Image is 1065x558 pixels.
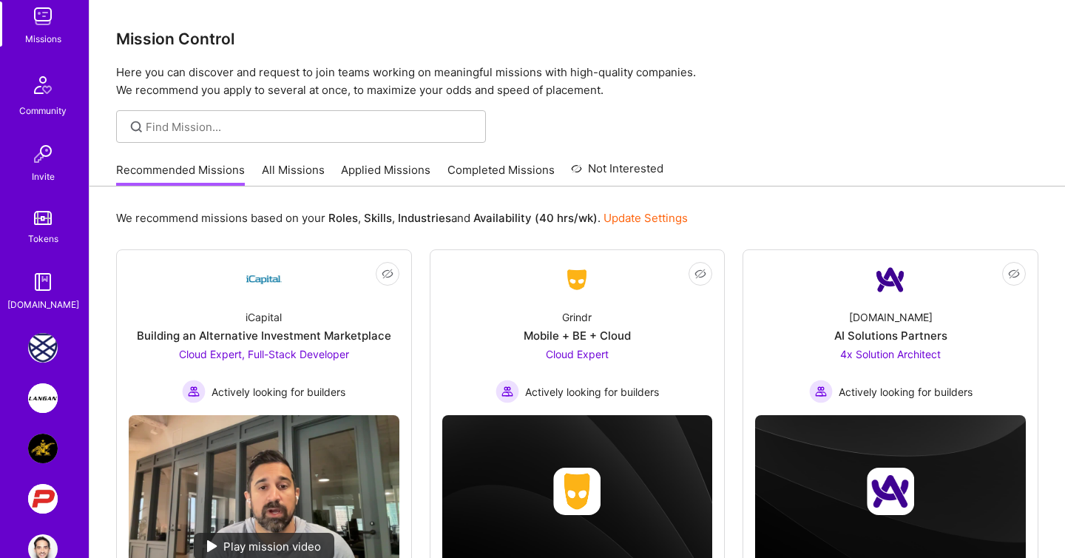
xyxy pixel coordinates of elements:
[809,380,833,403] img: Actively looking for builders
[341,162,430,186] a: Applied Missions
[246,309,282,325] div: iCapital
[839,384,973,400] span: Actively looking for builders
[137,328,391,343] div: Building an Alternative Investment Marketplace
[398,211,451,225] b: Industries
[28,333,58,363] img: Charlie Health: Team for Mental Health Support
[694,268,706,280] i: icon EyeClosed
[364,211,392,225] b: Skills
[24,434,61,463] a: Anheuser-Busch: AI Data Science Platform
[28,267,58,297] img: guide book
[116,64,1038,99] p: Here you can discover and request to join teams working on meaningful missions with high-quality ...
[246,262,282,298] img: Company Logo
[328,211,358,225] b: Roles
[182,380,206,403] img: Actively looking for builders
[553,468,601,515] img: Company logo
[524,328,631,343] div: Mobile + BE + Cloud
[28,484,58,514] img: PCarMarket: Car Marketplace Web App Redesign
[128,118,145,135] i: icon SearchGrey
[496,380,519,403] img: Actively looking for builders
[116,210,688,226] p: We recommend missions based on your , , and .
[867,468,914,515] img: Company logo
[25,67,61,103] img: Community
[24,333,61,363] a: Charlie Health: Team for Mental Health Support
[546,348,609,360] span: Cloud Expert
[447,162,555,186] a: Completed Missions
[834,328,947,343] div: AI Solutions Partners
[207,540,217,552] img: play
[442,262,713,403] a: Company LogoGrindrMobile + BE + CloudCloud Expert Actively looking for buildersActively looking f...
[7,297,79,312] div: [DOMAIN_NAME]
[873,262,908,298] img: Company Logo
[559,266,595,293] img: Company Logo
[28,383,58,413] img: Langan: AI-Copilot for Environmental Site Assessment
[129,262,399,403] a: Company LogoiCapitalBuilding an Alternative Investment MarketplaceCloud Expert, Full-Stack Develo...
[849,309,933,325] div: [DOMAIN_NAME]
[146,119,475,135] input: Find Mission...
[755,262,1026,403] a: Company Logo[DOMAIN_NAME]AI Solutions Partners4x Solution Architect Actively looking for builders...
[525,384,659,400] span: Actively looking for builders
[34,211,52,225] img: tokens
[24,484,61,514] a: PCarMarket: Car Marketplace Web App Redesign
[840,348,941,360] span: 4x Solution Architect
[473,211,598,225] b: Availability (40 hrs/wk)
[212,384,345,400] span: Actively looking for builders
[571,160,663,186] a: Not Interested
[562,309,592,325] div: Grindr
[28,434,58,463] img: Anheuser-Busch: AI Data Science Platform
[1008,268,1020,280] i: icon EyeClosed
[382,268,393,280] i: icon EyeClosed
[32,169,55,184] div: Invite
[19,103,67,118] div: Community
[179,348,349,360] span: Cloud Expert, Full-Stack Developer
[116,162,245,186] a: Recommended Missions
[24,383,61,413] a: Langan: AI-Copilot for Environmental Site Assessment
[603,211,688,225] a: Update Settings
[28,231,58,246] div: Tokens
[25,31,61,47] div: Missions
[262,162,325,186] a: All Missions
[28,1,58,31] img: teamwork
[28,139,58,169] img: Invite
[116,30,1038,48] h3: Mission Control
